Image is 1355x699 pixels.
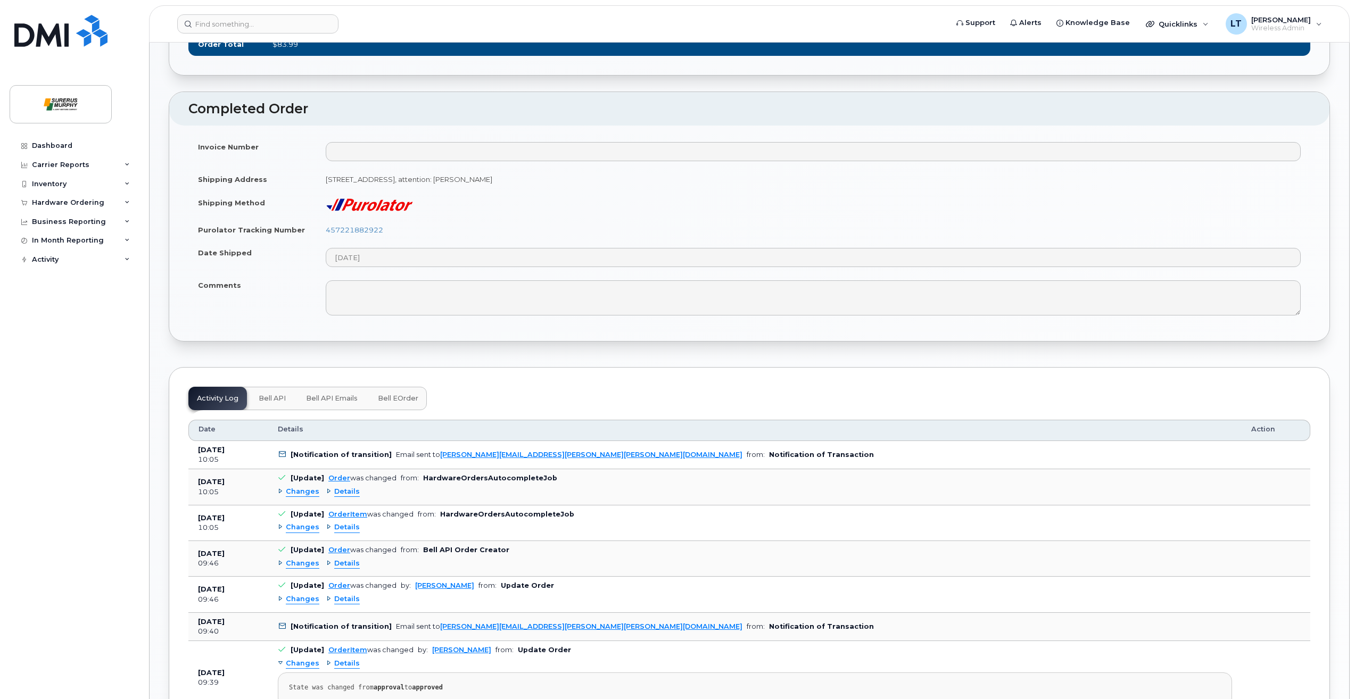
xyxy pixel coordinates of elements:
[198,225,305,235] label: Purolator Tracking Number
[198,618,225,626] b: [DATE]
[328,546,396,554] div: was changed
[198,523,259,532] div: 10:05
[412,684,443,691] strong: approved
[1019,18,1042,28] span: Alerts
[1242,420,1310,441] th: Action
[334,487,360,497] span: Details
[286,487,319,497] span: Changes
[198,550,225,557] b: [DATE]
[328,646,414,654] div: was changed
[432,646,491,654] a: [PERSON_NAME]
[328,510,414,518] div: was changed
[188,102,1310,117] h2: Completed Order
[396,451,742,459] div: Email sent to
[1251,24,1311,32] span: Wireless Admin
[1251,15,1311,24] span: [PERSON_NAME]
[418,646,428,654] span: by:
[328,546,350,554] a: Order
[334,659,360,669] span: Details
[198,559,259,568] div: 09:46
[278,425,303,434] span: Details
[518,646,571,654] b: Update Order
[328,581,396,589] div: was changed
[198,446,225,454] b: [DATE]
[478,581,497,589] span: from:
[328,510,367,518] a: OrderItem
[198,669,225,677] b: [DATE]
[1230,18,1242,30] span: LT
[306,394,358,403] span: Bell API Emails
[418,510,436,518] span: from:
[291,474,324,482] b: [Update]
[440,622,742,630] a: [PERSON_NAME][EMAIL_ADDRESS][PERSON_NAME][PERSON_NAME][DOMAIN_NAME]
[334,522,360,532] span: Details
[949,12,1003,34] a: Support
[1159,20,1197,28] span: Quicklinks
[198,39,244,49] label: Order Total
[286,522,319,532] span: Changes
[965,18,995,28] span: Support
[328,474,350,482] a: Order
[440,451,742,459] a: [PERSON_NAME][EMAIL_ADDRESS][PERSON_NAME][PERSON_NAME][DOMAIN_NAME]
[326,198,413,212] img: purolator-9dc0d6913a5419968391dc55414bb4d415dd17fc9089aa56d78149fa0af40473.png
[199,425,216,434] span: Date
[198,678,259,687] div: 09:39
[286,659,319,669] span: Changes
[316,168,1310,191] td: [STREET_ADDRESS], attention: [PERSON_NAME]
[1049,12,1137,34] a: Knowledge Base
[1003,12,1049,34] a: Alerts
[198,248,252,258] label: Date Shipped
[198,142,259,152] label: Invoice Number
[198,487,259,497] div: 10:05
[259,394,286,403] span: Bell API
[291,451,392,459] b: [Notification of transition]
[1065,18,1130,28] span: Knowledge Base
[328,646,367,654] a: OrderItem
[177,14,338,34] input: Find something...
[272,40,298,48] span: $83.99
[495,646,514,654] span: from:
[198,595,259,604] div: 09:46
[291,581,324,589] b: [Update]
[423,474,557,482] b: HardwareOrdersAutocompleteJob
[401,581,411,589] span: by:
[374,684,404,691] strong: approval
[401,546,419,554] span: from:
[328,581,350,589] a: Order
[1218,13,1329,35] div: Luis Trigueros Granillo
[328,474,396,482] div: was changed
[291,510,324,518] b: [Update]
[291,546,324,554] b: [Update]
[198,514,225,522] b: [DATE]
[401,474,419,482] span: from:
[378,394,418,403] span: Bell eOrder
[423,546,509,554] b: Bell API Order Creator
[198,174,267,185] label: Shipping Address
[291,646,324,654] b: [Update]
[286,559,319,569] span: Changes
[440,510,574,518] b: HardwareOrdersAutocompleteJob
[415,581,474,589] a: [PERSON_NAME]
[334,594,360,604] span: Details
[198,585,225,593] b: [DATE]
[198,198,265,208] label: Shipping Method
[198,280,241,290] label: Comments
[501,581,554,589] b: Update Order
[1138,13,1216,35] div: Quicklinks
[747,451,765,459] span: from:
[291,622,392,630] b: [Notification of transition]
[769,622,874,630] b: Notification of Transaction
[198,455,259,464] div: 10:05
[198,478,225,486] b: [DATE]
[769,451,874,459] b: Notification of Transaction
[334,559,360,569] span: Details
[326,226,383,234] a: 457221882922
[396,622,742,630] div: Email sent to
[198,627,259,636] div: 09:40
[286,594,319,604] span: Changes
[747,622,765,630] span: from:
[289,684,1221,692] div: State was changed from to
